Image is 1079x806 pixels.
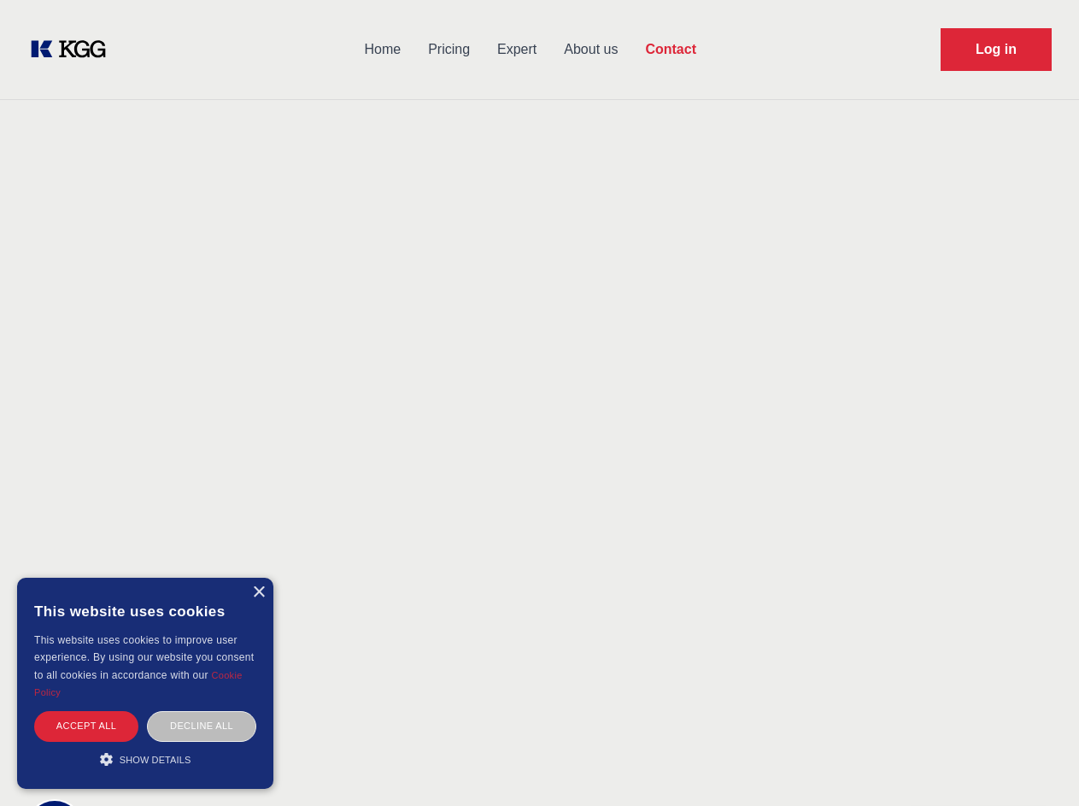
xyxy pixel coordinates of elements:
iframe: Chat Widget [994,724,1079,806]
div: This website uses cookies [34,591,256,632]
div: Accept all [34,711,138,741]
a: Cookie Policy [34,670,243,697]
div: Show details [34,750,256,768]
a: Pricing [414,27,484,72]
a: KOL Knowledge Platform: Talk to Key External Experts (KEE) [27,36,120,63]
span: This website uses cookies to improve user experience. By using our website you consent to all coo... [34,634,254,681]
a: Expert [484,27,550,72]
span: Show details [120,755,191,765]
div: Close [252,586,265,599]
div: Decline all [147,711,256,741]
a: About us [550,27,631,72]
a: Home [350,27,414,72]
a: Request Demo [941,28,1052,71]
a: Contact [631,27,710,72]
